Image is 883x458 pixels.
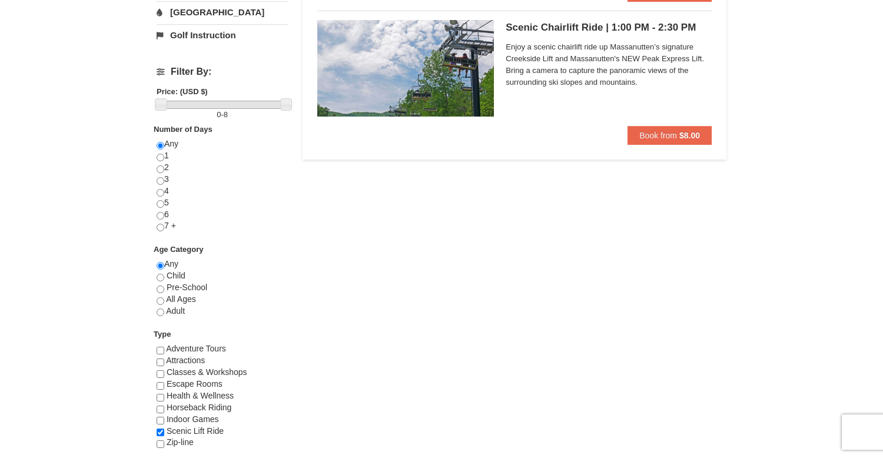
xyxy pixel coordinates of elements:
span: Adult [166,306,185,316]
span: Health & Wellness [167,391,234,400]
div: Any 1 2 3 4 5 6 7 + [157,138,288,244]
a: [GEOGRAPHIC_DATA] [157,1,288,23]
span: 0 [217,110,221,119]
label: - [157,109,288,121]
span: Horseback Riding [167,403,232,412]
span: 8 [224,110,228,119]
strong: Age Category [154,245,204,254]
span: All Ages [166,294,196,304]
span: Enjoy a scenic chairlift ride up Massanutten’s signature Creekside Lift and Massanutten's NEW Pea... [506,41,712,88]
h4: Filter By: [157,67,288,77]
button: Book from $8.00 [628,126,712,145]
span: Zip-line [167,437,194,447]
span: Indoor Games [167,414,219,424]
span: Classes & Workshops [167,367,247,377]
strong: Number of Days [154,125,213,134]
span: Escape Rooms [167,379,223,389]
span: Attractions [166,356,205,365]
h5: Scenic Chairlift Ride | 1:00 PM - 2:30 PM [506,22,712,34]
span: Adventure Tours [166,344,226,353]
strong: Price: (USD $) [157,87,208,96]
div: Any [157,258,288,328]
a: Golf Instruction [157,24,288,46]
span: Pre-School [167,283,207,292]
strong: Type [154,330,171,338]
img: 24896431-9-664d1467.jpg [317,20,494,117]
span: Child [167,271,185,280]
span: Book from [639,131,677,140]
span: Scenic Lift Ride [167,426,224,436]
strong: $8.00 [679,131,700,140]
